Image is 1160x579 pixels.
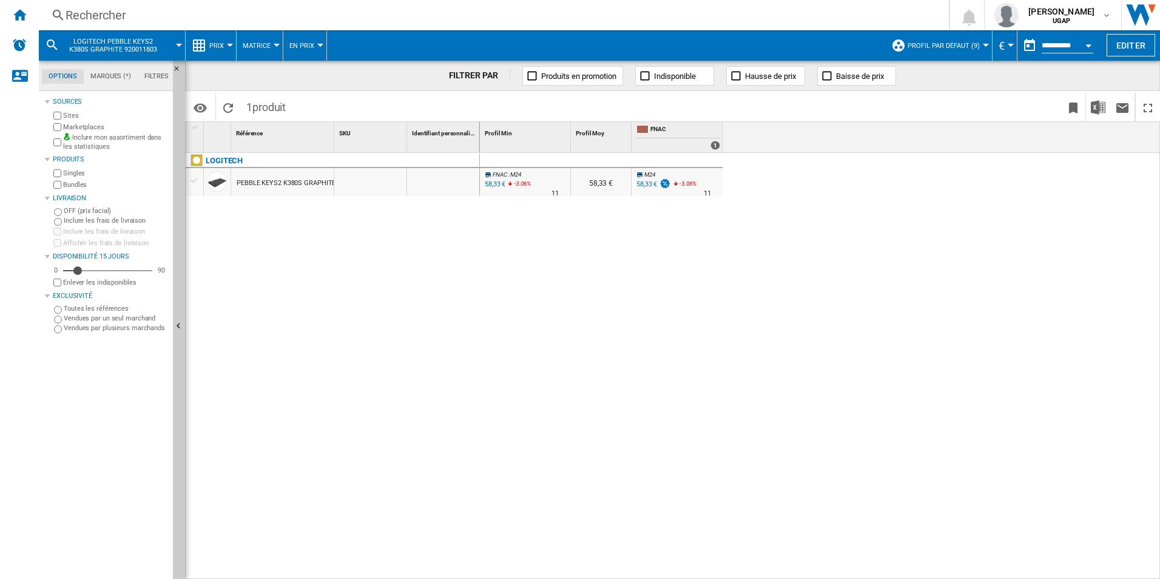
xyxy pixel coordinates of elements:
[63,265,152,277] md-slider: Disponibilité
[206,122,231,141] div: Sort None
[63,180,168,189] label: Bundles
[54,306,62,314] input: Toutes les références
[289,30,320,61] button: En Prix
[234,122,334,141] div: Sort None
[53,194,168,203] div: Livraison
[42,69,84,84] md-tab-item: Options
[1086,93,1110,121] button: Télécharger au format Excel
[53,135,61,150] input: Inclure mon assortiment dans les statistiques
[482,122,570,141] div: Sort None
[53,291,168,301] div: Exclusivité
[66,7,917,24] div: Rechercher
[449,70,511,82] div: FILTRER PAR
[522,66,623,86] button: Produits en promotion
[650,125,720,135] span: FNAC
[54,316,62,323] input: Vendues par un seul marchand
[53,279,61,286] input: Afficher les frais de livraison
[64,314,168,323] label: Vendues par un seul marchand
[1077,33,1099,55] button: Open calendar
[53,97,168,107] div: Sources
[54,208,62,216] input: OFF (prix facial)
[817,66,896,86] button: Baisse de prix
[53,123,61,131] input: Marketplaces
[54,325,62,333] input: Vendues par plusieurs marchands
[53,228,61,235] input: Inclure les frais de livraison
[1053,17,1071,25] b: UGAP
[216,93,240,121] button: Recharger
[483,178,505,191] div: Mise à jour : vendredi 5 septembre 2025 03:03
[654,72,696,81] span: Indisponible
[138,69,175,84] md-tab-item: Filtres
[53,155,168,164] div: Produits
[240,93,292,118] span: 1
[1061,93,1085,121] button: Créer un favoris
[252,101,286,113] span: produit
[45,30,179,61] div: LOGITECH PEBBLE KEYS2 K380S GRAPHITE 920011803
[659,178,671,189] img: promotionV3.png
[485,130,512,137] span: Profil Min
[634,122,723,152] div: FNAC 1 offers sold by FNAC
[53,169,61,177] input: Singles
[482,122,570,141] div: Profil Min Sort None
[53,252,168,262] div: Disponibilité 15 Jours
[541,72,616,81] span: Produits en promotion
[206,154,243,168] div: Cliquez pour filtrer sur cette marque
[63,227,168,236] label: Inclure les frais de livraison
[493,171,507,178] span: FNAC
[571,168,631,196] div: 58,33 €
[53,181,61,189] input: Bundles
[1110,93,1135,121] button: Envoyer ce rapport par email
[994,3,1019,27] img: profile.jpg
[63,133,168,152] label: Inclure mon assortiment dans les statistiques
[999,30,1011,61] button: €
[999,39,1005,52] span: €
[63,133,70,140] img: mysite-bg-18x18.png
[64,206,168,215] label: OFF (prix facial)
[64,38,162,53] span: LOGITECH PEBBLE KEYS2 K380S GRAPHITE 920011803
[337,122,406,141] div: Sort None
[704,188,711,200] div: Délai de livraison : 11 jours
[745,72,796,81] span: Hausse de prix
[237,169,369,197] div: PEBBLE KEYS2 K380S GRAPHITE 920011803
[551,188,559,200] div: Délai de livraison : 11 jours
[1107,34,1155,56] button: Editer
[64,304,168,313] label: Toutes les références
[63,278,168,287] label: Enlever les indisponibles
[209,30,230,61] button: Prix
[243,42,271,50] span: Matrice
[679,180,692,187] span: -3.06
[710,141,720,150] div: 1 offers sold by FNAC
[836,72,884,81] span: Baisse de prix
[236,130,263,137] span: Référence
[1091,100,1105,115] img: excel-24x24.png
[234,122,334,141] div: Référence Sort None
[573,122,631,141] div: Sort None
[412,130,476,137] span: Identifiant personnalisé
[289,42,314,50] span: En Prix
[635,178,671,191] div: 58,33 €
[54,218,62,226] input: Inclure les frais de livraison
[64,216,168,225] label: Inclure les frais de livraison
[63,239,168,248] label: Afficher les frais de livraison
[51,266,61,275] div: 0
[576,130,604,137] span: Profil Moy
[63,111,168,120] label: Sites
[64,323,168,333] label: Vendues par plusieurs marchands
[84,69,138,84] md-tab-item: Marques (*)
[53,112,61,120] input: Sites
[635,66,714,86] button: Indisponible
[891,30,986,61] div: Profil par défaut (9)
[410,122,479,141] div: Identifiant personnalisé Sort None
[192,30,230,61] div: Prix
[53,239,61,247] input: Afficher les frais de livraison
[12,38,27,52] img: alerts-logo.svg
[155,266,168,275] div: 90
[64,30,174,61] button: LOGITECH PEBBLE KEYS2 K380S GRAPHITE 920011803
[508,171,522,178] span: : M24
[908,30,986,61] button: Profil par défaut (9)
[908,42,980,50] span: Profil par défaut (9)
[1017,33,1042,58] button: md-calendar
[243,30,277,61] button: Matrice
